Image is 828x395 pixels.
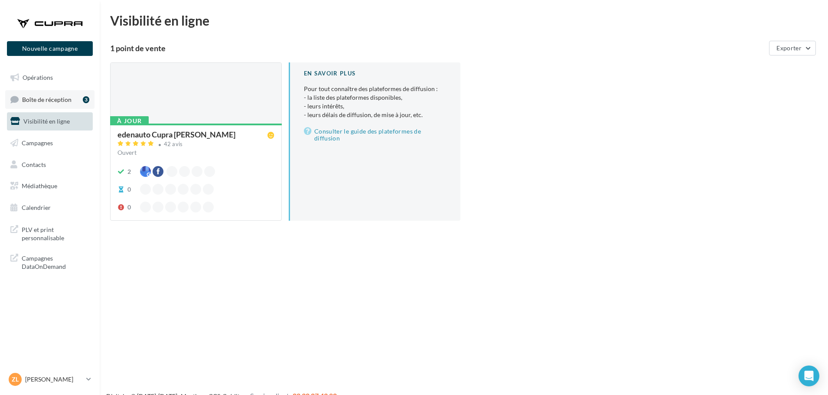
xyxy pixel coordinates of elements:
a: Contacts [5,156,95,174]
span: Zl [12,375,19,384]
li: - leurs intérêts, [304,102,447,111]
p: Pour tout connaître des plateformes de diffusion : [304,85,447,119]
span: Ouvert [117,149,137,156]
div: Visibilité en ligne [110,14,818,27]
div: En savoir plus [304,69,447,78]
a: Campagnes DataOnDemand [5,249,95,274]
span: Médiathèque [22,182,57,189]
a: Campagnes [5,134,95,152]
span: Campagnes [22,139,53,147]
a: Consulter le guide des plateformes de diffusion [304,126,447,144]
span: Visibilité en ligne [23,118,70,125]
div: 0 [127,203,131,212]
a: PLV et print personnalisable [5,220,95,246]
a: Boîte de réception3 [5,90,95,109]
span: Contacts [22,160,46,168]
a: 42 avis [117,140,274,150]
span: Campagnes DataOnDemand [22,252,89,271]
div: 0 [127,185,131,194]
button: Nouvelle campagne [7,41,93,56]
a: Zl [PERSON_NAME] [7,371,93,388]
div: edenauto Cupra [PERSON_NAME] [117,131,235,138]
button: Exporter [769,41,816,55]
span: Calendrier [22,204,51,211]
span: PLV et print personnalisable [22,224,89,242]
a: Opérations [5,69,95,87]
a: Visibilité en ligne [5,112,95,131]
span: Exporter [776,44,802,52]
div: 3 [83,96,89,103]
a: Calendrier [5,199,95,217]
span: Boîte de réception [22,95,72,103]
span: Opérations [23,74,53,81]
a: Médiathèque [5,177,95,195]
li: - la liste des plateformes disponibles, [304,93,447,102]
p: [PERSON_NAME] [25,375,83,384]
div: 2 [127,167,131,176]
div: 42 avis [164,141,183,147]
div: 1 point de vente [110,44,766,52]
div: Open Intercom Messenger [799,366,819,386]
li: - leurs délais de diffusion, de mise à jour, etc. [304,111,447,119]
div: À jour [110,116,149,126]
